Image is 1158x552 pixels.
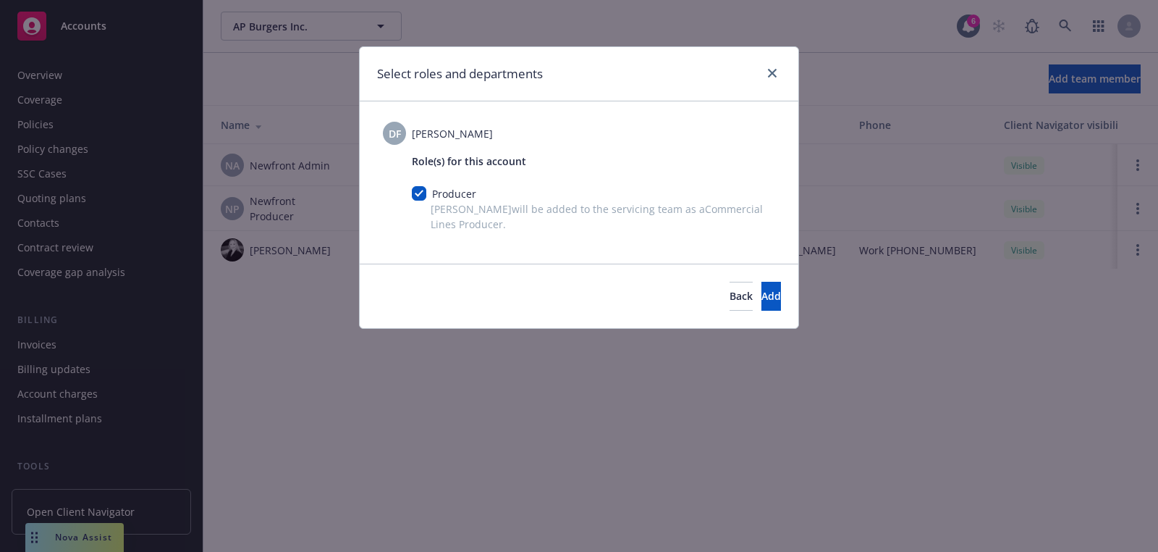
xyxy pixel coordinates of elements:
span: Producer [432,187,476,201]
span: [PERSON_NAME] [412,126,493,141]
button: Add [761,282,781,311]
span: [PERSON_NAME] will be added to the servicing team as a Commercial Lines Producer . [431,201,775,232]
span: DF [389,126,401,141]
button: Back [730,282,753,311]
h1: Select roles and departments [377,64,543,83]
span: Role(s) for this account [412,154,775,169]
a: close [764,64,781,82]
span: Add [761,289,781,303]
span: Back [730,289,753,303]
